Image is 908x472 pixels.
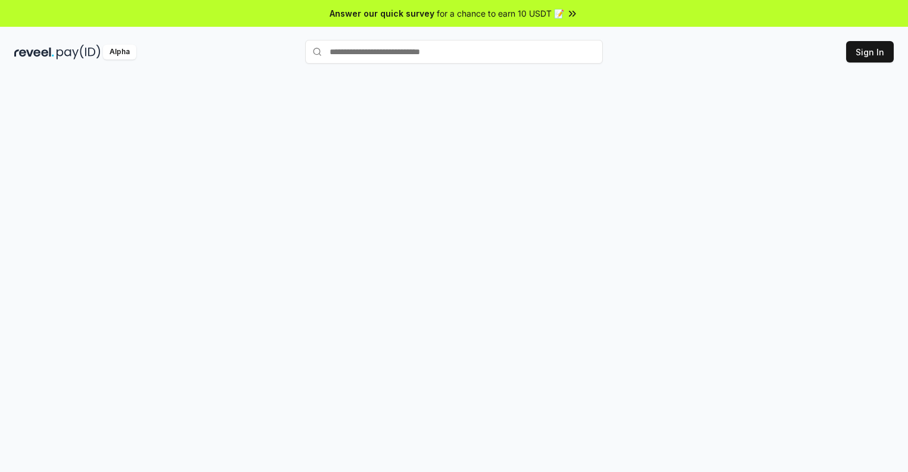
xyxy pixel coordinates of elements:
[330,7,434,20] span: Answer our quick survey
[57,45,101,60] img: pay_id
[437,7,564,20] span: for a chance to earn 10 USDT 📝
[103,45,136,60] div: Alpha
[14,45,54,60] img: reveel_dark
[846,41,894,62] button: Sign In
